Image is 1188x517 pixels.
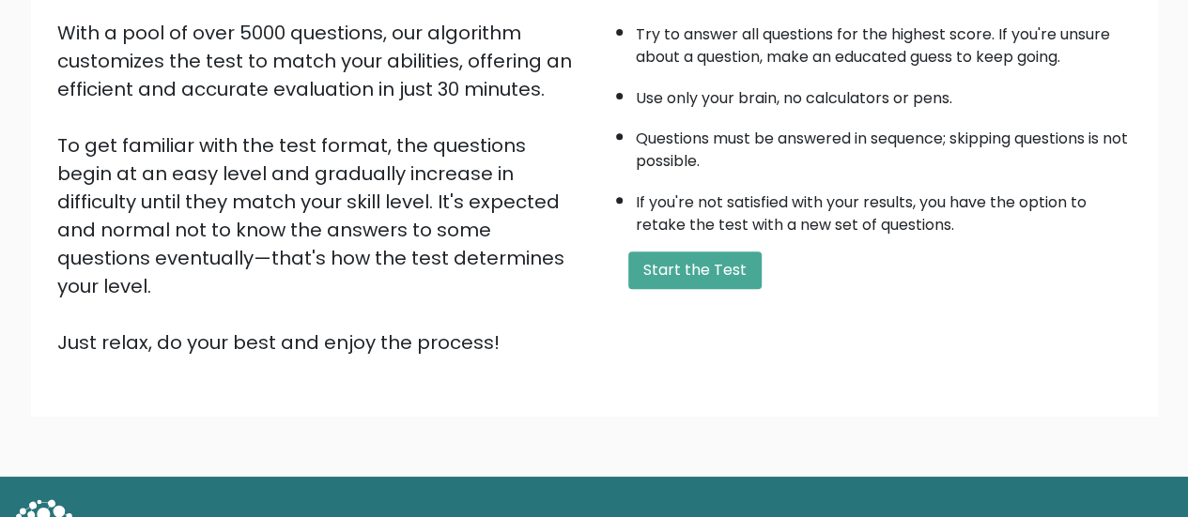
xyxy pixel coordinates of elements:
li: Try to answer all questions for the highest score. If you're unsure about a question, make an edu... [636,14,1132,68]
li: If you're not satisfied with your results, you have the option to retake the test with a new set ... [636,182,1132,236]
button: Start the Test [628,251,762,289]
li: Questions must be answered in sequence; skipping questions is not possible. [636,118,1132,173]
li: Use only your brain, no calculators or pens. [636,78,1132,110]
